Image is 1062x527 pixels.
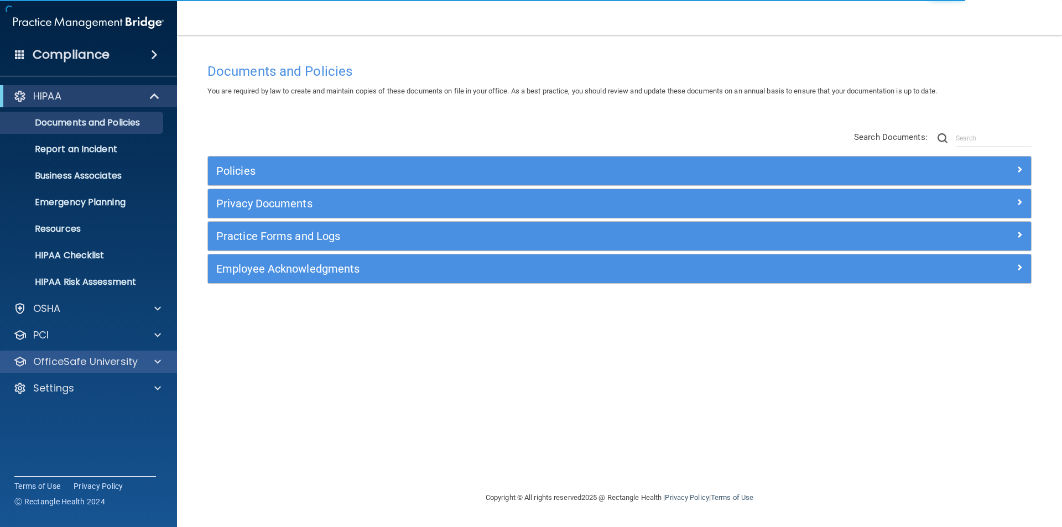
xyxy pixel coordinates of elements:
[13,355,161,368] a: OfficeSafe University
[207,64,1032,79] h4: Documents and Policies
[13,382,161,395] a: Settings
[33,302,61,315] p: OSHA
[7,197,158,208] p: Emergency Planning
[33,355,138,368] p: OfficeSafe University
[956,130,1032,147] input: Search
[33,328,49,342] p: PCI
[216,195,1023,212] a: Privacy Documents
[216,227,1023,245] a: Practice Forms and Logs
[33,47,110,62] h4: Compliance
[216,197,817,210] h5: Privacy Documents
[216,263,817,275] h5: Employee Acknowledgments
[33,90,61,103] p: HIPAA
[216,260,1023,278] a: Employee Acknowledgments
[665,493,709,502] a: Privacy Policy
[14,496,105,507] span: Ⓒ Rectangle Health 2024
[14,481,60,492] a: Terms of Use
[7,144,158,155] p: Report an Incident
[216,162,1023,180] a: Policies
[854,132,928,142] span: Search Documents:
[13,12,164,34] img: PMB logo
[7,117,158,128] p: Documents and Policies
[7,250,158,261] p: HIPAA Checklist
[7,170,158,181] p: Business Associates
[13,328,161,342] a: PCI
[74,481,123,492] a: Privacy Policy
[13,90,160,103] a: HIPAA
[207,87,937,95] span: You are required by law to create and maintain copies of these documents on file in your office. ...
[418,480,821,515] div: Copyright © All rights reserved 2025 @ Rectangle Health | |
[7,223,158,234] p: Resources
[216,165,817,177] h5: Policies
[216,230,817,242] h5: Practice Forms and Logs
[938,133,948,143] img: ic-search.3b580494.png
[33,382,74,395] p: Settings
[13,302,161,315] a: OSHA
[7,276,158,288] p: HIPAA Risk Assessment
[711,493,753,502] a: Terms of Use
